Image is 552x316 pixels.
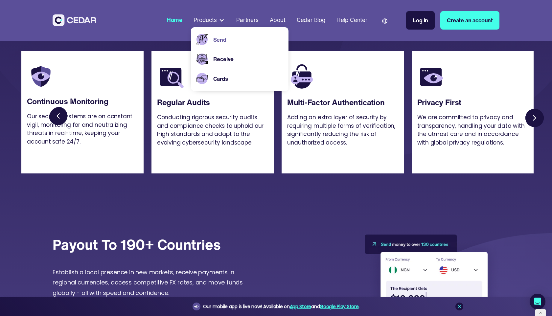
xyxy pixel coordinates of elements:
[320,303,358,310] a: Google Play Store
[234,13,262,28] a: Partners
[523,107,546,129] a: Next slide
[413,16,428,25] div: Log in
[382,18,387,24] img: world icon
[294,13,328,28] a: Cedar Blog
[336,16,367,25] div: Help Center
[440,11,499,30] a: Create an account
[530,294,545,309] div: Open Intercom Messenger
[203,303,359,311] div: Our mobile app is live now! Available on and .
[297,16,325,25] div: Cedar Blog
[191,13,228,28] div: Products
[194,304,199,309] img: announcement
[194,16,217,25] div: Products
[53,236,221,253] div: Payout to 190+ countries
[270,16,286,25] div: About
[213,35,283,44] a: Send
[53,268,243,297] span: Establish a local presence in new markets, receive payments in regional currencies, access compet...
[267,13,288,28] a: About
[191,27,289,91] nav: Products
[290,303,311,310] a: App Store
[213,55,283,63] a: Receive
[406,11,435,30] a: Log in
[213,75,283,83] a: Cards
[167,16,182,25] div: Home
[236,16,259,25] div: Partners
[164,13,185,28] a: Home
[333,13,370,28] a: Help Center
[49,107,71,129] a: Previous slide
